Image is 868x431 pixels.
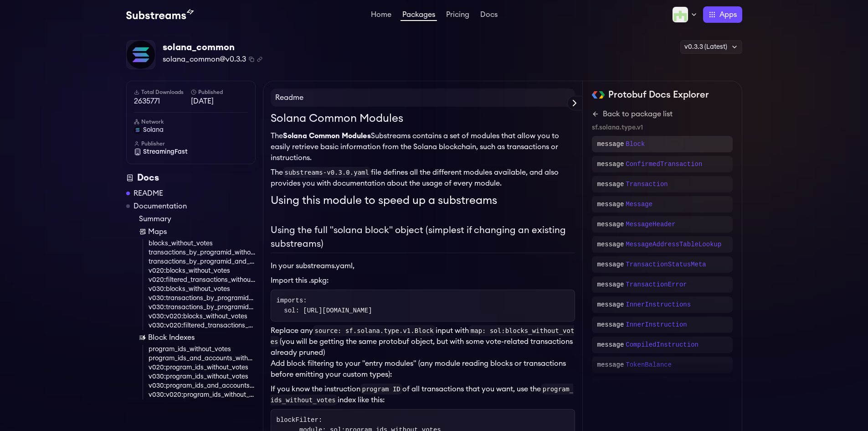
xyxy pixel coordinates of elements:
[149,354,256,363] a: program_ids_and_accounts_without_votes
[626,280,687,289] p: TransactionError
[719,9,737,20] span: Apps
[626,380,675,389] p: UiTokenAmount
[283,167,371,178] code: substreams-v0.3.0.yaml
[626,180,668,189] p: Transaction
[149,275,256,285] a: v020:filtered_transactions_without_votes
[597,160,624,169] p: message
[139,332,256,343] a: Block Indexes
[149,321,256,330] a: v030:v020:filtered_transactions_without_votes
[369,11,393,20] a: Home
[149,248,256,257] a: transactions_by_programid_without_votes
[143,125,164,135] span: solana
[626,160,702,169] p: ConfirmedTransaction
[134,126,141,134] img: solana
[134,88,191,96] h6: Total Downloads
[597,220,624,229] p: message
[149,312,256,321] a: v030:v020:blocks_without_votes
[149,381,256,390] a: v030:program_ids_and_accounts_without_votes
[149,390,256,400] a: v030:v020:program_ids_without_votes
[149,294,256,303] a: v030:transactions_by_programid_without_votes
[626,200,652,209] p: Message
[271,223,575,253] h2: Using the full "solana block" object (simplest if changing an existing substreams)
[626,220,675,229] p: MessageHeader
[139,228,146,235] img: Map icon
[478,11,499,20] a: Docs
[271,110,575,127] h1: Solana Common Modules
[626,260,706,269] p: TransactionStatusMeta
[134,201,187,212] a: Documentation
[134,118,248,125] h6: Network
[597,280,624,289] p: message
[608,88,709,101] h2: Protobuf Docs Explorer
[149,257,256,266] a: transactions_by_programid_and_account_without_votes
[271,384,574,405] code: program_ids_without_votes
[191,96,248,107] span: [DATE]
[313,325,436,336] code: source: sf.solana.type.v1.Block
[597,260,624,269] p: message
[271,130,575,163] p: The Substreams contains a set of modules that allow you to easily retrieve basic information from...
[626,300,691,309] p: InnerInstructions
[597,380,624,389] p: message
[127,41,155,69] img: Package Logo
[134,147,248,156] a: StreamingFast
[257,57,262,62] button: Copy .spkg link to clipboard
[134,96,191,107] span: 2635771
[271,192,575,209] h1: Using this module to speed up a substreams
[680,40,742,54] div: v0.3.3 (Latest)
[271,260,575,271] p: In your substreams.yaml,
[672,6,688,23] img: Profile
[143,147,188,156] span: StreamingFast
[626,240,721,249] p: MessageAddressTableLookup
[597,180,624,189] p: message
[134,188,163,199] a: README
[271,325,575,358] p: Replace any input with (you will be getting the same protobuf object, but with some vote-related ...
[592,91,605,99] img: Protobuf
[149,372,256,381] a: v030:program_ids_without_votes
[597,200,624,209] p: message
[271,167,575,189] p: The file defines all the different modules available, and also provides you with documentation ab...
[149,363,256,372] a: v020:program_ids_without_votes
[149,303,256,312] a: v030:transactions_by_programid_and_account_without_votes
[592,123,733,132] div: sf.solana.type.v1
[163,54,246,65] span: solana_common@v0.3.3
[271,275,575,286] li: Import this .spkg:
[271,88,575,107] h4: Readme
[597,300,624,309] p: message
[597,360,624,369] p: message
[249,57,254,62] button: Copy package name and version
[149,266,256,275] a: v020:blocks_without_votes
[271,384,575,405] p: If you know the instruction of all transactions that you want, use the index like this:
[277,297,372,314] code: imports: sol: [URL][DOMAIN_NAME]
[134,140,248,147] h6: Publisher
[139,226,256,237] a: Maps
[597,320,624,329] p: message
[626,140,645,149] p: Block
[126,171,256,184] div: Docs
[139,213,256,224] a: Summary
[597,340,624,349] p: message
[271,325,575,347] code: map: sol:blocks_without_votes
[360,384,402,395] code: program ID
[126,9,194,20] img: Substream's logo
[149,239,256,248] a: blocks_without_votes
[149,345,256,354] a: program_ids_without_votes
[163,41,262,54] div: solana_common
[139,334,146,341] img: Block Index icon
[271,358,575,380] p: Add block filtering to your "entry modules" (any module reading blocks or transactions before emi...
[626,340,699,349] p: CompiledInstruction
[134,125,248,135] a: solana
[191,88,248,96] h6: Published
[444,11,471,20] a: Pricing
[597,140,624,149] p: message
[626,360,672,369] p: TokenBalance
[283,132,371,140] strong: Solana Common Modules
[592,109,733,119] a: Back to package list
[597,240,624,249] p: message
[149,285,256,294] a: v030:blocks_without_votes
[626,320,687,329] p: InnerInstruction
[401,11,437,21] a: Packages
